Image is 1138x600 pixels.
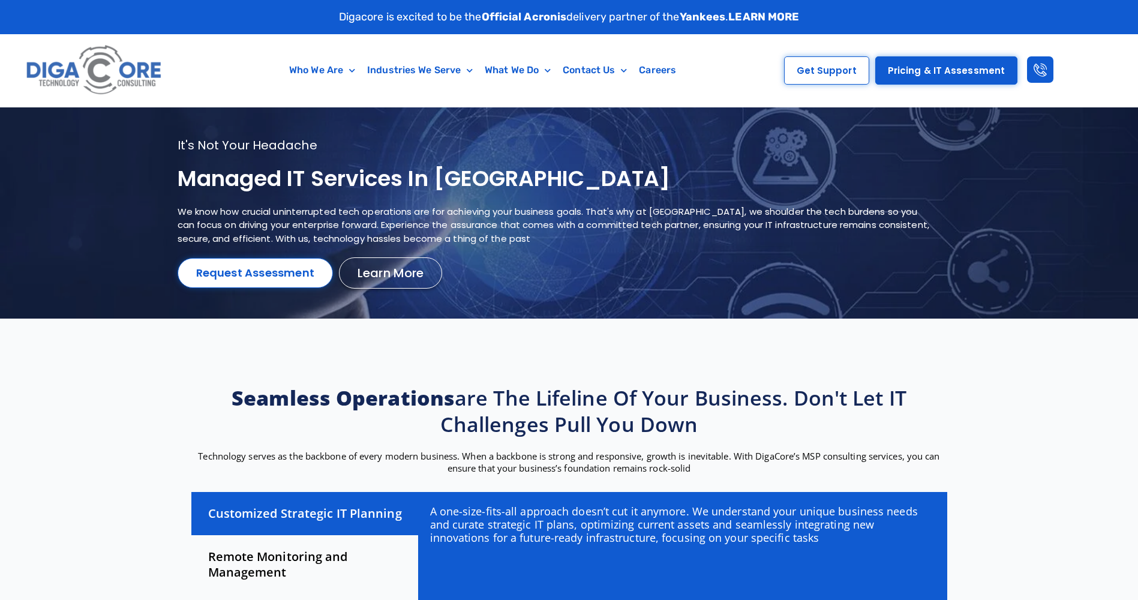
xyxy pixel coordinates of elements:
span: Pricing & IT Assessment [888,66,1005,75]
img: Digacore logo 1 [23,40,166,101]
strong: Seamless operations [232,384,455,412]
a: Careers [633,56,682,84]
p: Technology serves as the backbone of every modern business. When a backbone is strong and respons... [185,450,953,474]
a: Contact Us [557,56,633,84]
a: Industries We Serve [361,56,479,84]
span: Learn More [358,267,424,279]
h1: Managed IT services in [GEOGRAPHIC_DATA] [178,165,931,193]
p: Digacore is excited to be the delivery partner of the . [339,9,800,25]
p: It's not your headache [178,137,931,153]
nav: Menu [224,56,741,84]
a: What We Do [479,56,557,84]
div: Customized Strategic IT Planning [191,492,418,535]
p: We know how crucial uninterrupted tech operations are for achieving your business goals. That's w... [178,205,931,246]
strong: Yankees [680,10,726,23]
p: A one-size-fits-all approach doesn’t cut it anymore. We understand your unique business needs and... [430,505,935,544]
a: LEARN MORE [728,10,799,23]
div: Remote Monitoring and Management [191,535,418,594]
a: Who We Are [283,56,361,84]
a: Learn More [339,257,442,289]
a: Get Support [784,56,869,85]
span: Get Support [797,66,857,75]
a: Request Assessment [178,258,334,288]
a: Pricing & IT Assessment [875,56,1017,85]
strong: Official Acronis [482,10,567,23]
h2: are the lifeline of your business. Don't let IT challenges pull you down [185,385,953,437]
